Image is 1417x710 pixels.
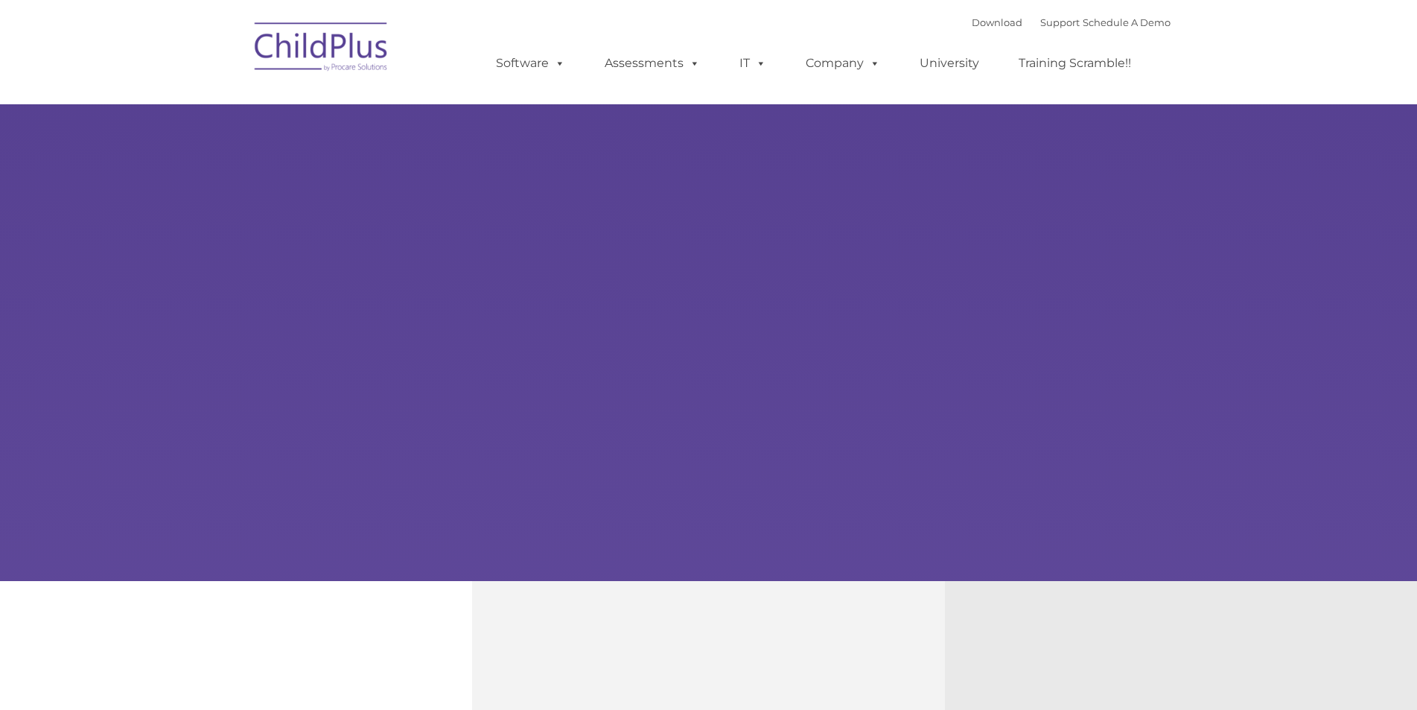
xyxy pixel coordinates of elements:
a: Company [791,48,895,78]
a: Download [972,16,1022,28]
a: Training Scramble!! [1004,48,1146,78]
a: Assessments [590,48,715,78]
a: Software [481,48,580,78]
a: University [905,48,994,78]
a: IT [725,48,781,78]
a: Schedule A Demo [1083,16,1171,28]
a: Support [1040,16,1080,28]
font: | [972,16,1171,28]
img: ChildPlus by Procare Solutions [247,12,396,86]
